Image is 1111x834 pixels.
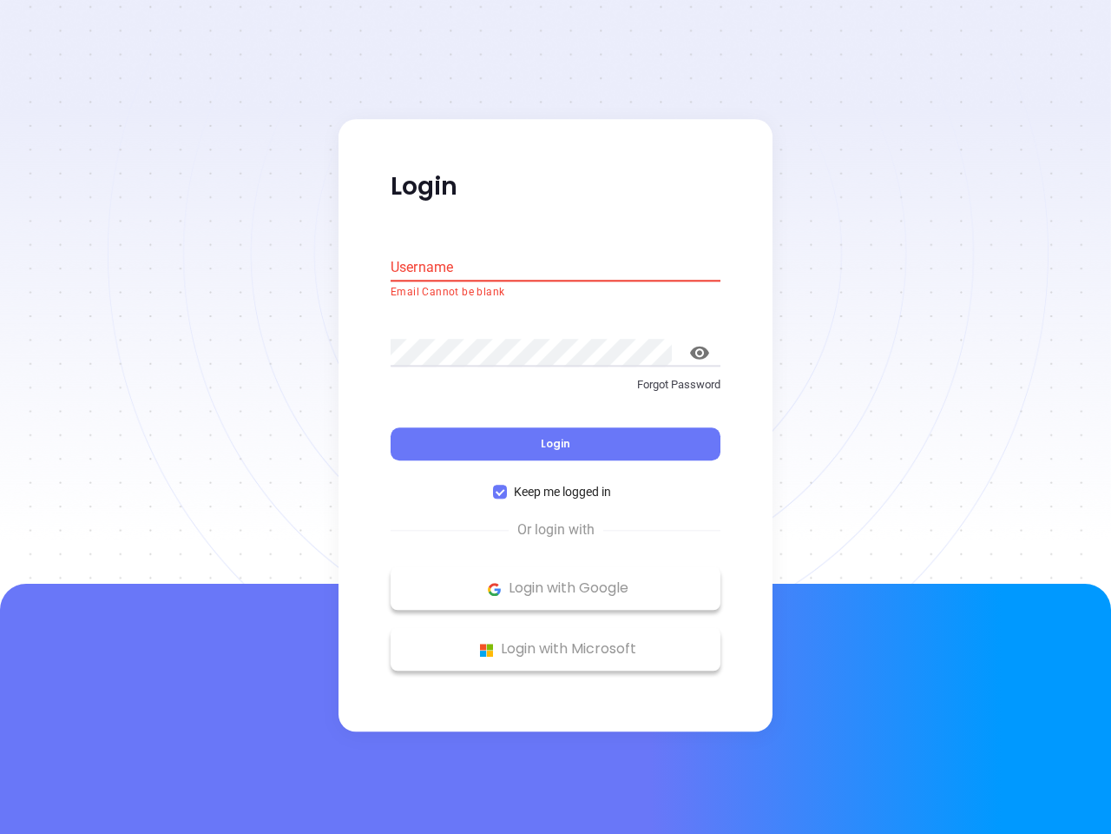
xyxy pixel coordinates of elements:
a: Forgot Password [391,376,720,407]
p: Forgot Password [391,376,720,394]
img: Microsoft Logo [476,639,497,661]
span: Or login with [509,520,603,541]
p: Login with Microsoft [399,637,712,663]
span: Keep me logged in [507,483,618,502]
p: Email Cannot be blank [391,284,720,301]
p: Login with Google [399,576,712,602]
button: Google Logo Login with Google [391,567,720,611]
p: Login [391,171,720,202]
button: Microsoft Logo Login with Microsoft [391,628,720,672]
img: Google Logo [483,579,505,600]
span: Login [541,437,570,452]
button: toggle password visibility [679,332,720,374]
button: Login [391,428,720,461]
